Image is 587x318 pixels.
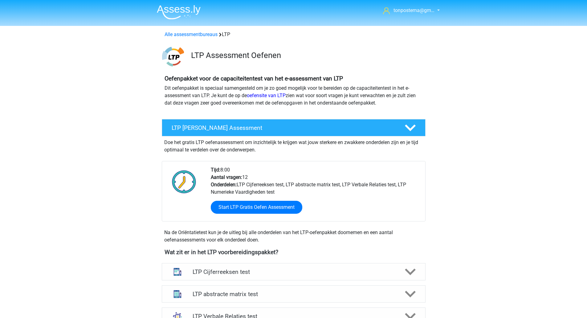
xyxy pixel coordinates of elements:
h3: LTP Assessment Oefenen [191,51,421,60]
a: oefensite van LTP [247,93,286,98]
h4: LTP abstracte matrix test [193,291,394,298]
h4: LTP Cijferreeksen test [193,268,394,275]
div: Na de Oriëntatietest kun je de uitleg bij alle onderdelen van het LTP-oefenpakket doornemen en ee... [162,229,426,244]
b: Aantal vragen: [211,174,242,180]
b: Onderdelen: [211,182,237,188]
b: Oefenpakket voor de capaciteitentest van het e-assessment van LTP [165,75,343,82]
b: Tijd: [211,167,220,173]
a: abstracte matrices LTP abstracte matrix test [159,285,428,303]
a: Start LTP Gratis Oefen Assessment [211,201,302,214]
a: cijferreeksen LTP Cijferreeksen test [159,263,428,280]
img: Klok [169,166,200,197]
p: Dit oefenpakket is speciaal samengesteld om je zo goed mogelijk voor te bereiden op de capaciteit... [165,85,423,107]
h4: LTP [PERSON_NAME] Assessment [172,124,395,131]
div: Doe het gratis LTP oefenassessment om inzichtelijk te krijgen wat jouw sterkere en zwakkere onder... [162,136,426,154]
span: tonpostema@gm… [393,7,434,13]
a: LTP [PERSON_NAME] Assessment [159,119,428,136]
div: 8:00 12 LTP Cijferreeksen test, LTP abstracte matrix test, LTP Verbale Relaties test, LTP Numerie... [206,166,425,221]
div: LTP [162,31,425,38]
a: Alle assessmentbureaus [165,31,218,37]
a: tonpostema@gm… [381,7,435,14]
img: Assessly [157,5,201,19]
img: abstracte matrices [169,286,185,302]
img: cijferreeksen [169,264,185,280]
img: ltp.png [162,46,184,68]
h4: Wat zit er in het LTP voorbereidingspakket? [165,249,423,256]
